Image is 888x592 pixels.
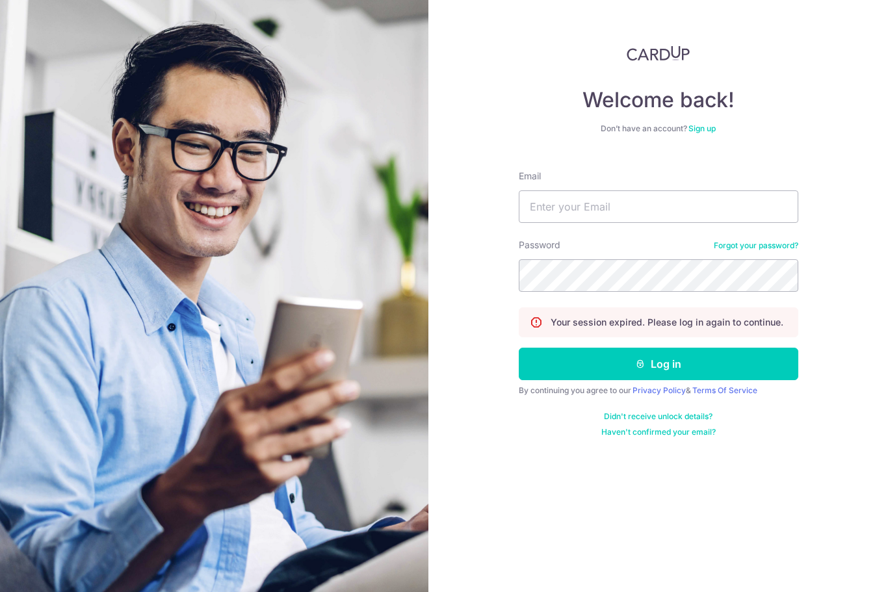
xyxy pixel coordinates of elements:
button: Log in [519,348,798,380]
label: Email [519,170,541,183]
a: Forgot your password? [714,240,798,251]
img: CardUp Logo [627,45,690,61]
input: Enter your Email [519,190,798,223]
div: Don’t have an account? [519,123,798,134]
label: Password [519,238,560,251]
a: Haven't confirmed your email? [601,427,716,437]
a: Didn't receive unlock details? [604,411,712,422]
h4: Welcome back! [519,87,798,113]
div: By continuing you agree to our & [519,385,798,396]
a: Terms Of Service [692,385,757,395]
a: Privacy Policy [633,385,686,395]
a: Sign up [688,123,716,133]
p: Your session expired. Please log in again to continue. [551,316,783,329]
